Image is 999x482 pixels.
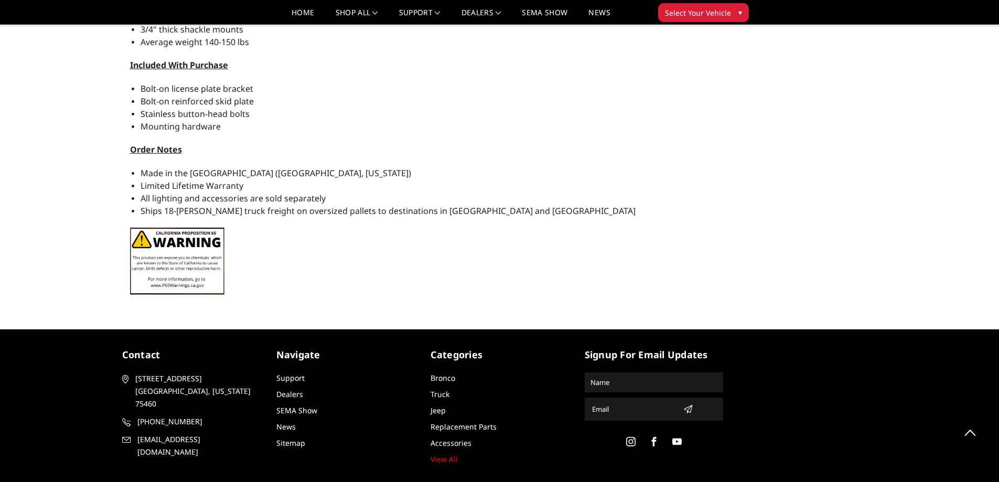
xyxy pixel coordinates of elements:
[141,180,243,191] span: Limited Lifetime Warranty
[137,433,259,458] span: [EMAIL_ADDRESS][DOMAIN_NAME]
[522,9,567,24] a: SEMA Show
[276,348,415,362] h5: Navigate
[141,83,253,94] span: Bolt-on license plate bracket
[135,372,257,410] span: [STREET_ADDRESS] [GEOGRAPHIC_DATA], [US_STATE] 75460
[141,24,243,35] span: 3/4" thick shackle mounts
[738,7,742,18] span: ▾
[141,108,250,120] span: Stainless button-head bolts
[137,415,259,428] span: [PHONE_NUMBER]
[141,121,221,132] span: Mounting hardware
[336,9,378,24] a: shop all
[585,348,723,362] h5: signup for email updates
[276,373,305,383] a: Support
[141,192,326,204] span: All lighting and accessories are sold separately
[141,36,249,48] span: Average weight 140-150 lbs
[276,438,305,448] a: Sitemap
[130,144,182,155] span: Order Notes
[141,167,411,179] span: Made in the [GEOGRAPHIC_DATA] ([GEOGRAPHIC_DATA], [US_STATE])
[947,432,999,482] iframe: Chat Widget
[130,59,228,71] span: Included With Purchase
[292,9,314,24] a: Home
[431,438,471,448] a: Accessories
[431,454,458,464] a: View All
[957,419,983,445] a: Click to Top
[658,3,749,22] button: Select Your Vehicle
[431,422,497,432] a: Replacement Parts
[141,95,254,107] span: Bolt-on reinforced skid plate
[141,205,636,217] span: Ships 18-[PERSON_NAME] truck freight on oversized pallets to destinations in [GEOGRAPHIC_DATA] an...
[431,373,455,383] a: Bronco
[431,348,569,362] h5: Categories
[122,433,261,458] a: [EMAIL_ADDRESS][DOMAIN_NAME]
[665,7,731,18] span: Select Your Vehicle
[431,389,449,399] a: Truck
[431,405,446,415] a: Jeep
[586,374,722,391] input: Name
[122,348,261,362] h5: contact
[276,389,303,399] a: Dealers
[276,422,296,432] a: News
[122,415,261,428] a: [PHONE_NUMBER]
[461,9,501,24] a: Dealers
[276,405,317,415] a: SEMA Show
[399,9,441,24] a: Support
[588,401,679,417] input: Email
[588,9,610,24] a: News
